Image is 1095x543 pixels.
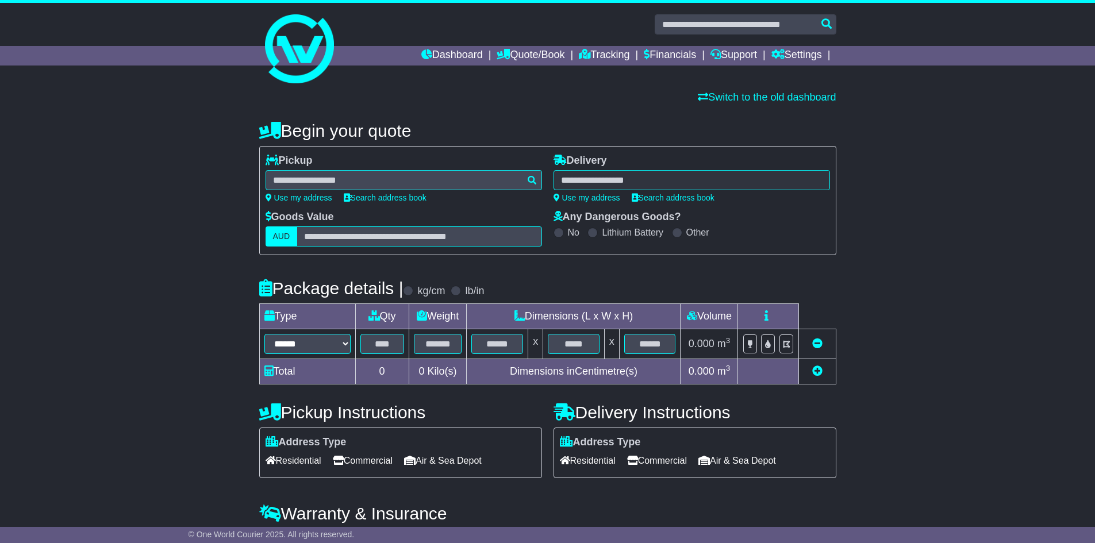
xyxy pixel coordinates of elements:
[560,436,641,449] label: Address Type
[467,304,681,329] td: Dimensions (L x W x H)
[579,46,629,66] a: Tracking
[355,359,409,384] td: 0
[465,285,484,298] label: lb/in
[266,170,542,190] typeahead: Please provide city
[467,359,681,384] td: Dimensions in Centimetre(s)
[497,46,564,66] a: Quote/Book
[812,365,823,377] a: Add new item
[560,452,616,469] span: Residential
[421,46,483,66] a: Dashboard
[333,452,393,469] span: Commercial
[681,304,738,329] td: Volume
[627,452,687,469] span: Commercial
[726,336,731,345] sup: 3
[689,338,714,349] span: 0.000
[266,452,321,469] span: Residential
[698,452,776,469] span: Air & Sea Depot
[417,285,445,298] label: kg/cm
[812,338,823,349] a: Remove this item
[554,403,836,422] h4: Delivery Instructions
[686,227,709,238] label: Other
[698,91,836,103] a: Switch to the old dashboard
[344,193,427,202] a: Search address book
[418,365,424,377] span: 0
[259,504,836,523] h4: Warranty & Insurance
[259,403,542,422] h4: Pickup Instructions
[259,121,836,140] h4: Begin your quote
[266,226,298,247] label: AUD
[528,329,543,359] td: x
[554,155,607,167] label: Delivery
[554,211,681,224] label: Any Dangerous Goods?
[554,193,620,202] a: Use my address
[266,155,313,167] label: Pickup
[717,365,731,377] span: m
[717,338,731,349] span: m
[259,279,404,298] h4: Package details |
[259,359,355,384] td: Total
[266,211,334,224] label: Goods Value
[355,304,409,329] td: Qty
[632,193,714,202] a: Search address book
[771,46,822,66] a: Settings
[602,227,663,238] label: Lithium Battery
[259,304,355,329] td: Type
[568,227,579,238] label: No
[266,193,332,202] a: Use my address
[710,46,757,66] a: Support
[409,304,467,329] td: Weight
[604,329,619,359] td: x
[726,364,731,372] sup: 3
[266,436,347,449] label: Address Type
[689,365,714,377] span: 0.000
[189,530,355,539] span: © One World Courier 2025. All rights reserved.
[404,452,482,469] span: Air & Sea Depot
[409,359,467,384] td: Kilo(s)
[644,46,696,66] a: Financials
